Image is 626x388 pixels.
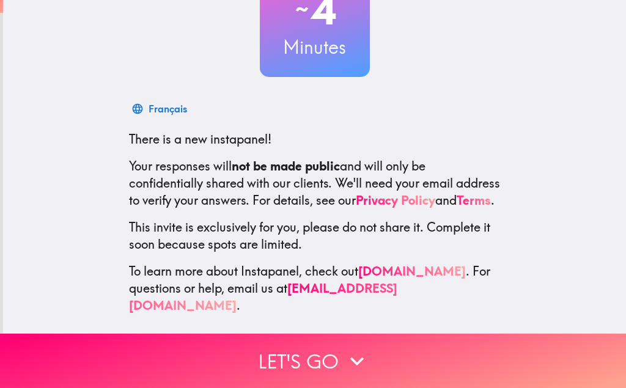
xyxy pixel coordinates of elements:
[260,34,370,60] h3: Minutes
[457,192,491,208] a: Terms
[129,158,501,209] p: Your responses will and will only be confidentially shared with our clients. We'll need your emai...
[129,280,397,313] a: [EMAIL_ADDRESS][DOMAIN_NAME]
[129,131,271,147] span: There is a new instapanel!
[358,263,466,279] a: [DOMAIN_NAME]
[129,97,192,121] button: Français
[149,100,187,117] div: Français
[129,263,501,314] p: To learn more about Instapanel, check out . For questions or help, email us at .
[356,192,435,208] a: Privacy Policy
[232,158,340,174] b: not be made public
[129,219,501,253] p: This invite is exclusively for you, please do not share it. Complete it soon because spots are li...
